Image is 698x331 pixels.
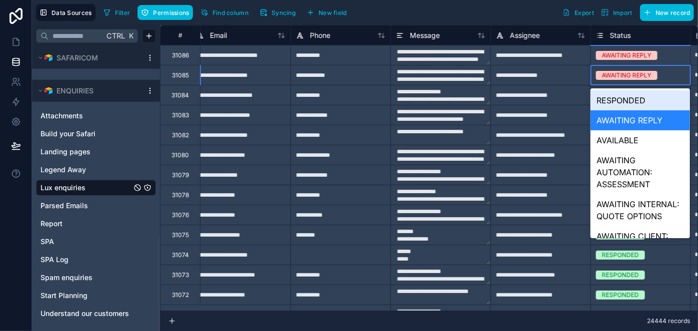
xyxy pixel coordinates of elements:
[574,9,594,16] span: Export
[40,111,131,121] a: Attachments
[40,111,83,121] span: Attachments
[153,9,189,16] span: Permissions
[40,255,131,265] a: SPA Log
[172,51,189,59] div: 31086
[40,309,129,319] span: Understand our customers
[172,291,189,299] div: 31072
[40,165,131,175] a: Legend Away
[40,291,87,301] span: Start Planning
[36,162,156,178] div: Legend Away
[602,311,639,320] div: RESPONDED
[597,4,636,21] button: Import
[172,251,189,259] div: 31074
[168,31,192,39] div: #
[40,201,88,211] span: Parsed Emails
[510,30,540,40] span: Assignee
[172,71,189,79] div: 31085
[256,5,299,20] button: Syncing
[40,237,131,247] a: SPA
[137,5,192,20] button: Permissions
[36,270,156,286] div: Spam enquiries
[36,180,156,196] div: Lux enquiries
[40,291,131,301] a: Start Planning
[210,30,227,40] span: Email
[256,5,303,20] a: Syncing
[40,219,131,229] a: Report
[590,150,690,194] div: AWAITING AUTOMATION: ASSESSMENT
[602,51,651,60] div: AWAITING REPLY
[610,30,631,40] span: Status
[36,234,156,250] div: SPA
[40,129,95,139] span: Build your Safari
[602,291,639,300] div: RESPONDED
[44,54,52,62] img: Airtable Logo
[99,5,134,20] button: Filter
[137,5,196,20] a: Permissions
[36,4,95,21] button: Data Sources
[36,306,156,322] div: Understand our customers
[115,9,130,16] span: Filter
[602,251,639,260] div: RESPONDED
[40,147,131,157] a: Landing pages
[171,151,189,159] div: 31080
[559,4,597,21] button: Export
[36,252,156,268] div: SPA Log
[40,255,68,265] span: SPA Log
[36,126,156,142] div: Build your Safari
[56,86,93,96] span: ENQUIRIES
[613,9,632,16] span: Import
[36,198,156,214] div: Parsed Emails
[44,87,52,95] img: Airtable Logo
[40,183,85,193] span: Lux enquiries
[36,84,142,98] button: Airtable LogoENQUIRIES
[172,191,189,199] div: 31078
[172,171,189,179] div: 31079
[127,32,134,39] span: K
[303,5,350,20] button: New field
[590,130,690,150] div: AVAILABLE
[36,216,156,232] div: Report
[655,9,690,16] span: New record
[212,9,248,16] span: Find column
[197,5,252,20] button: Find column
[40,183,131,193] a: Lux enquiries
[640,4,694,21] button: New record
[40,219,62,229] span: Report
[172,231,189,239] div: 31075
[36,288,156,304] div: Start Planning
[172,111,189,119] div: 31083
[56,53,98,63] span: SAFARICOM
[36,51,142,65] button: Airtable LogoSAFARICOM
[590,194,690,226] div: AWAITING INTERNAL: QUOTE OPTIONS
[647,317,690,325] span: 24444 records
[40,273,92,283] span: Spam enquiries
[318,9,347,16] span: New field
[602,271,639,280] div: RESPONDED
[172,211,189,219] div: 31076
[40,237,54,247] span: SPA
[51,9,92,16] span: Data Sources
[590,110,690,130] div: AWAITING REPLY
[590,90,690,110] div: RESPONDED
[310,30,330,40] span: Phone
[40,147,90,157] span: Landing pages
[105,29,126,42] span: Ctrl
[40,201,131,211] a: Parsed Emails
[40,273,131,283] a: Spam enquiries
[40,165,86,175] span: Legend Away
[172,271,189,279] div: 31073
[410,30,440,40] span: Message
[36,108,156,124] div: Attachments
[590,226,690,270] div: AWAITING CLIENT: QUOTE OPTIONS SENT
[40,309,131,319] a: Understand our customers
[171,91,189,99] div: 31084
[602,71,651,80] div: AWAITING REPLY
[172,131,189,139] div: 31082
[36,144,156,160] div: Landing pages
[636,4,694,21] a: New record
[271,9,295,16] span: Syncing
[40,129,131,139] a: Build your Safari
